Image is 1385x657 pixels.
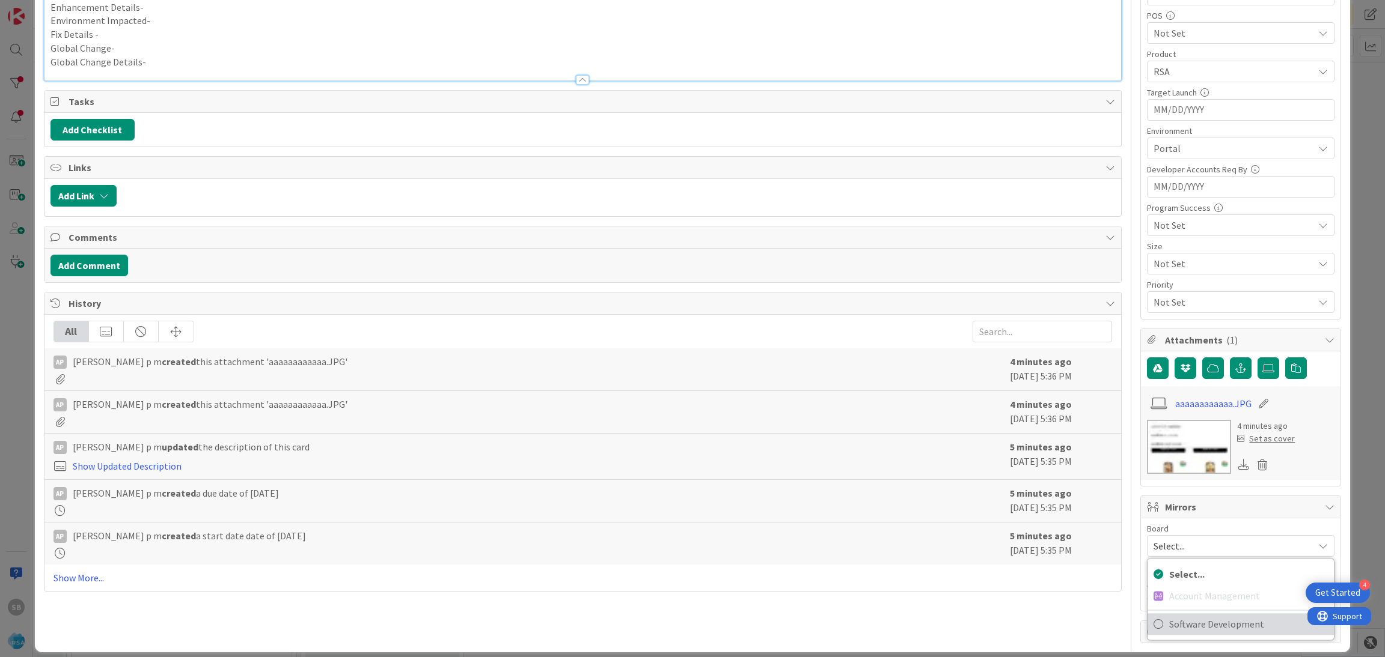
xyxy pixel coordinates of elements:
button: Add Comment [50,255,128,276]
div: [DATE] 5:36 PM [1010,397,1112,427]
div: Get Started [1315,587,1360,599]
span: Board [1147,524,1169,533]
span: [PERSON_NAME] p m the description of this card [73,440,310,454]
span: [PERSON_NAME] p m a due date of [DATE] [73,486,279,500]
div: All [54,321,89,342]
input: Search... [973,321,1112,342]
div: [DATE] 5:35 PM [1010,486,1112,516]
span: Software Development [1169,615,1328,633]
div: Developer Accounts Req By [1147,165,1335,174]
div: Product [1147,50,1335,58]
p: Global Change Details- [50,55,1116,69]
b: created [162,530,196,542]
span: Comments [69,230,1100,244]
div: 4 [1359,580,1370,590]
span: Not Set [1154,255,1307,272]
span: ( 1 ) [1226,334,1238,346]
a: Show More... [54,571,1113,585]
b: created [162,398,196,410]
span: Support [25,2,55,16]
div: Ap [54,487,67,500]
b: 5 minutes ago [1010,530,1072,542]
span: [PERSON_NAME] p m this attachment 'aaaaaaaaaaaa.JPG' [73,354,347,369]
span: Links [69,160,1100,175]
div: Ap [54,356,67,369]
div: Size [1147,242,1335,250]
div: Target Launch [1147,88,1335,97]
div: Ap [54,398,67,411]
button: Add Link [50,185,117,207]
b: created [162,487,196,499]
div: Download [1237,457,1250,473]
div: 4 minutes ago [1237,420,1295,432]
b: 5 minutes ago [1010,441,1072,453]
div: Ap [54,441,67,454]
b: 4 minutes ago [1010,356,1072,368]
a: aaaaaaaaaaaa.JPG [1175,396,1252,411]
button: Add Checklist [50,119,135,141]
a: Software Development [1148,613,1334,635]
div: [DATE] 5:35 PM [1010,528,1112,559]
input: MM/DD/YYYY [1154,100,1328,120]
div: [DATE] 5:35 PM [1010,440,1112,473]
b: 4 minutes ago [1010,398,1072,410]
span: RSA [1154,64,1313,79]
p: Fix Details - [50,28,1116,41]
span: Tasks [69,94,1100,109]
div: POS [1147,11,1335,20]
span: History [69,296,1100,310]
span: Not Set [1154,294,1307,310]
span: Mirrors [1165,500,1319,514]
p: Enhancement Details- [50,1,1116,14]
a: Show Updated Description [73,460,182,472]
p: Global Change- [50,41,1116,55]
span: Not Set [1154,218,1313,232]
span: Not Set [1154,26,1313,40]
div: Set as cover [1237,432,1295,445]
span: Attachments [1165,333,1319,347]
div: Ap [54,530,67,543]
span: [PERSON_NAME] p m a start date date of [DATE] [73,528,306,543]
div: Environment [1147,127,1335,135]
p: Environment Impacted- [50,14,1116,28]
span: Select... [1169,565,1328,583]
b: updated [162,441,198,453]
b: created [162,356,196,368]
input: MM/DD/YYYY [1154,177,1328,197]
b: 5 minutes ago [1010,487,1072,499]
span: Select... [1154,537,1307,554]
div: Program Success [1147,204,1335,212]
div: [DATE] 5:36 PM [1010,354,1112,384]
a: Select... [1148,563,1334,585]
span: Portal [1154,141,1313,156]
div: Open Get Started checklist, remaining modules: 4 [1306,583,1370,603]
span: [PERSON_NAME] p m this attachment 'aaaaaaaaaaaa.JPG' [73,397,347,411]
div: Priority [1147,280,1335,289]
